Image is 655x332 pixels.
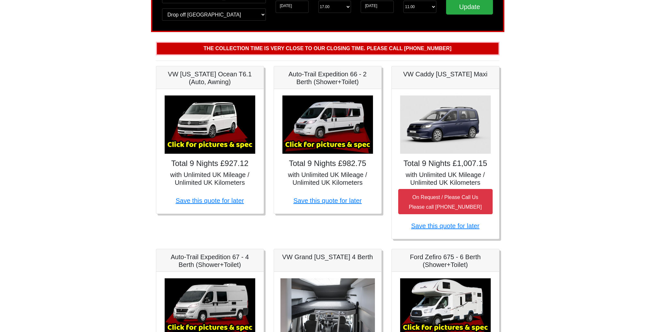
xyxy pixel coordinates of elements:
a: Save this quote for later [176,197,244,204]
b: The collection time is very close to our closing time. Please call [PHONE_NUMBER] [203,46,452,51]
h5: Auto-Trail Expedition 66 - 2 Berth (Shower+Toilet) [280,70,375,86]
h5: Ford Zefiro 675 - 6 Berth (Shower+Toilet) [398,253,493,269]
img: VW California Ocean T6.1 (Auto, Awning) [165,95,255,154]
h5: with Unlimited UK Mileage / Unlimited UK Kilometers [398,171,493,186]
button: On Request / Please Call UsPlease call [PHONE_NUMBER] [398,189,493,214]
a: Save this quote for later [411,222,479,229]
img: VW Caddy California Maxi [400,95,491,154]
h4: Total 9 Nights £927.12 [163,159,257,168]
h5: with Unlimited UK Mileage / Unlimited UK Kilometers [163,171,257,186]
small: On Request / Please Call Us Please call [PHONE_NUMBER] [409,194,482,210]
h4: Total 9 Nights £1,007.15 [398,159,493,168]
h5: with Unlimited UK Mileage / Unlimited UK Kilometers [280,171,375,186]
input: Start Date [276,1,309,13]
h5: VW Caddy [US_STATE] Maxi [398,70,493,78]
h5: VW [US_STATE] Ocean T6.1 (Auto, Awning) [163,70,257,86]
input: Return Date [361,1,394,13]
img: Auto-Trail Expedition 66 - 2 Berth (Shower+Toilet) [282,95,373,154]
h5: Auto-Trail Expedition 67 - 4 Berth (Shower+Toilet) [163,253,257,269]
h5: VW Grand [US_STATE] 4 Berth [280,253,375,261]
a: Save this quote for later [293,197,362,204]
h4: Total 9 Nights £982.75 [280,159,375,168]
